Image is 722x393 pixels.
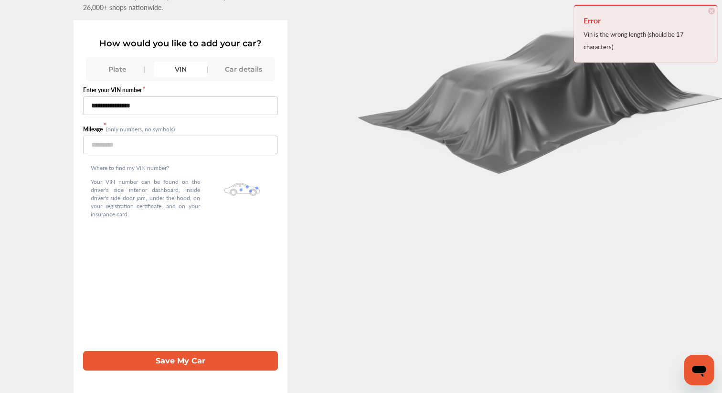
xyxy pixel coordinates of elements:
p: Where to find my VIN number? [91,164,200,172]
iframe: Button to launch messaging window [684,355,714,385]
label: Enter your VIN number [83,86,278,94]
div: VIN [154,62,207,77]
span: × [708,8,715,14]
div: Car details [217,62,270,77]
h4: Error [584,13,708,28]
img: olbwX0zPblBWoAAAAASUVORK5CYII= [224,183,260,196]
div: Plate [91,62,144,77]
button: Save My Car [83,351,278,371]
label: Mileage [83,125,106,133]
small: (only numbers, no symbols) [106,125,175,133]
p: How would you like to add your car? [83,38,278,49]
div: Vin is the wrong length (should be 17 characters) [584,28,708,53]
p: Your VIN number can be found on the driver's side interior dashboard, inside driver's side door j... [91,178,200,218]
